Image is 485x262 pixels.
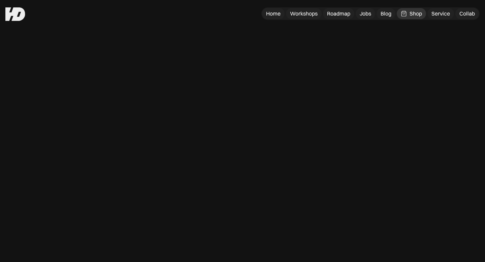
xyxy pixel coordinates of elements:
div: Workshops [290,10,318,17]
a: Blog [377,8,395,19]
div: Jobs [360,10,371,17]
div: Collab [459,10,475,17]
div: Blog [381,10,391,17]
a: Roadmap [323,8,354,19]
a: Collab [455,8,479,19]
div: Shop [410,10,422,17]
div: Roadmap [327,10,350,17]
a: Home [262,8,285,19]
div: Service [431,10,450,17]
a: Service [427,8,454,19]
a: Shop [397,8,426,19]
div: Home [266,10,281,17]
a: Workshops [286,8,322,19]
a: Jobs [356,8,375,19]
